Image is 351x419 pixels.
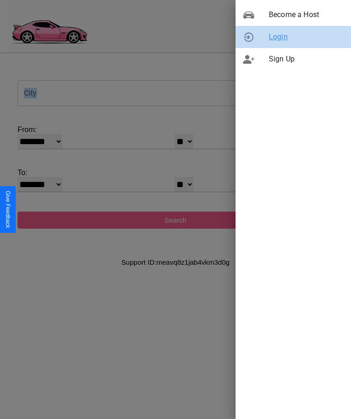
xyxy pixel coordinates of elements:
[236,26,351,48] div: Login
[236,48,351,70] div: Sign Up
[269,9,344,20] span: Become a Host
[269,54,344,65] span: Sign Up
[269,31,344,43] span: Login
[236,4,351,26] div: Become a Host
[5,191,11,228] div: Give Feedback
